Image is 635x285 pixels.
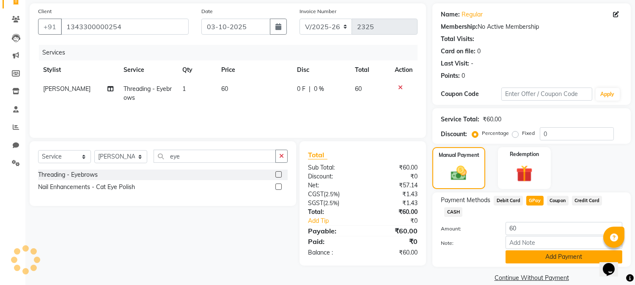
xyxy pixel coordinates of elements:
[350,60,390,79] th: Total
[439,151,479,159] label: Manual Payment
[182,85,186,93] span: 1
[441,115,479,124] div: Service Total:
[526,196,544,206] span: GPay
[302,236,363,247] div: Paid:
[363,181,424,190] div: ₹57.14
[441,90,501,99] div: Coupon Code
[363,236,424,247] div: ₹0
[441,196,490,205] span: Payment Methods
[297,85,305,93] span: 0 F
[302,248,363,257] div: Balance :
[441,22,622,31] div: No Active Membership
[119,60,178,79] th: Service
[506,236,622,249] input: Add Note
[434,274,629,282] a: Continue Without Payment
[572,196,602,206] span: Credit Card
[302,181,363,190] div: Net:
[308,190,324,198] span: CGST
[511,163,538,184] img: _gift.svg
[441,22,478,31] div: Membership:
[308,151,327,159] span: Total
[363,163,424,172] div: ₹60.00
[462,71,465,80] div: 0
[441,47,476,56] div: Card on file:
[363,248,424,257] div: ₹60.00
[43,85,91,93] span: [PERSON_NAME]
[325,191,338,197] span: 2.5%
[441,35,474,44] div: Total Visits:
[177,60,216,79] th: Qty
[363,199,424,208] div: ₹1.43
[309,85,311,93] span: |
[302,190,363,199] div: ( )
[599,251,627,277] iframe: chat widget
[363,226,424,236] div: ₹60.00
[482,129,509,137] label: Percentage
[363,208,424,216] div: ₹60.00
[216,60,292,79] th: Price
[154,150,276,163] input: Search or Scan
[39,45,424,60] div: Services
[596,88,620,101] button: Apply
[446,164,471,182] img: _cash.svg
[462,10,483,19] a: Regular
[221,85,228,93] span: 60
[314,85,324,93] span: 0 %
[38,60,119,79] th: Stylist
[373,216,424,225] div: ₹0
[302,172,363,181] div: Discount:
[522,129,535,137] label: Fixed
[363,172,424,181] div: ₹0
[506,222,622,235] input: Amount
[441,71,460,80] div: Points:
[477,47,481,56] div: 0
[547,196,569,206] span: Coupon
[38,8,52,15] label: Client
[441,59,469,68] div: Last Visit:
[292,60,350,79] th: Disc
[302,199,363,208] div: ( )
[38,183,135,192] div: Nail Enhancements - Cat Eye Polish
[501,88,592,101] input: Enter Offer / Coupon Code
[201,8,213,15] label: Date
[308,199,323,207] span: SGST
[441,10,460,19] div: Name:
[302,226,363,236] div: Payable:
[38,170,98,179] div: Threading - Eyebrows
[300,8,336,15] label: Invoice Number
[325,200,338,206] span: 2.5%
[471,59,473,68] div: -
[38,19,62,35] button: +91
[302,216,373,225] a: Add Tip
[494,196,523,206] span: Debit Card
[444,207,462,217] span: CASH
[124,85,172,101] span: Threading - Eyebrows
[483,115,501,124] div: ₹60.00
[363,190,424,199] div: ₹1.43
[355,85,362,93] span: 60
[434,239,499,247] label: Note:
[510,151,539,158] label: Redemption
[441,130,467,139] div: Discount:
[61,19,189,35] input: Search by Name/Mobile/Email/Code
[434,225,499,233] label: Amount:
[302,208,363,216] div: Total:
[390,60,418,79] th: Action
[506,250,622,263] button: Add Payment
[302,163,363,172] div: Sub Total:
